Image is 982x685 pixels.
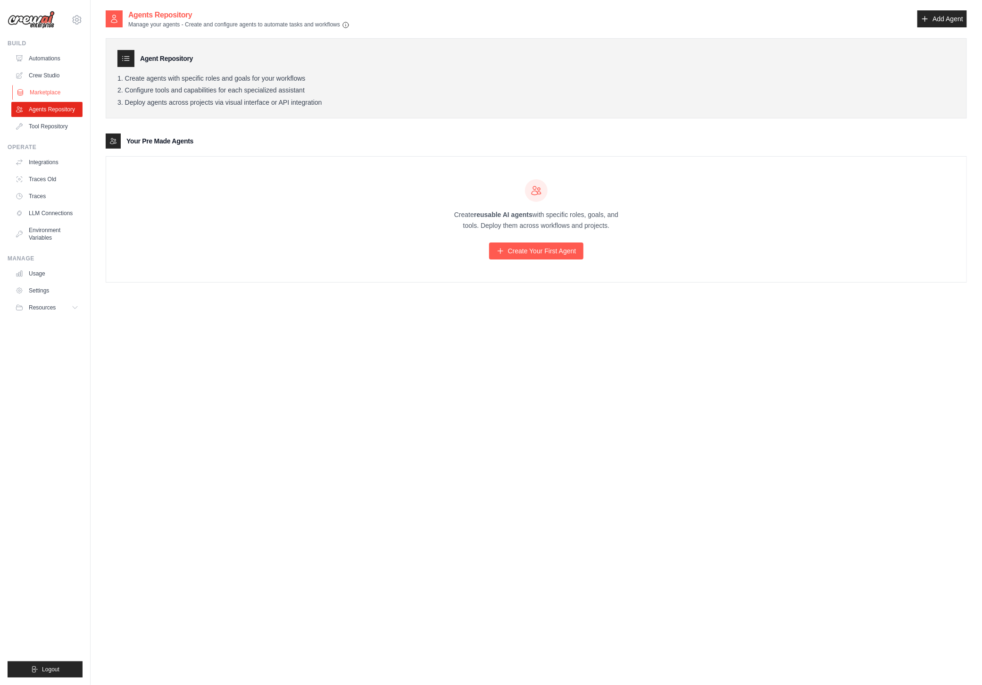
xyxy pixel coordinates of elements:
[11,68,83,83] a: Crew Studio
[8,143,83,151] div: Operate
[117,99,955,107] li: Deploy agents across projects via visual interface or API integration
[11,266,83,281] a: Usage
[11,189,83,204] a: Traces
[474,211,533,218] strong: reusable AI agents
[446,209,627,231] p: Create with specific roles, goals, and tools. Deploy them across workflows and projects.
[126,136,193,146] h3: Your Pre Made Agents
[117,75,955,83] li: Create agents with specific roles and goals for your workflows
[11,223,83,245] a: Environment Variables
[11,102,83,117] a: Agents Repository
[12,85,83,100] a: Marketplace
[8,40,83,47] div: Build
[11,155,83,170] a: Integrations
[128,21,350,29] p: Manage your agents - Create and configure agents to automate tasks and workflows
[11,283,83,298] a: Settings
[117,86,955,95] li: Configure tools and capabilities for each specialized assistant
[42,666,59,673] span: Logout
[917,10,967,27] a: Add Agent
[8,255,83,262] div: Manage
[8,11,55,29] img: Logo
[11,206,83,221] a: LLM Connections
[489,242,584,259] a: Create Your First Agent
[11,51,83,66] a: Automations
[128,9,350,21] h2: Agents Repository
[140,54,193,63] h3: Agent Repository
[11,300,83,315] button: Resources
[11,172,83,187] a: Traces Old
[11,119,83,134] a: Tool Repository
[8,661,83,677] button: Logout
[29,304,56,311] span: Resources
